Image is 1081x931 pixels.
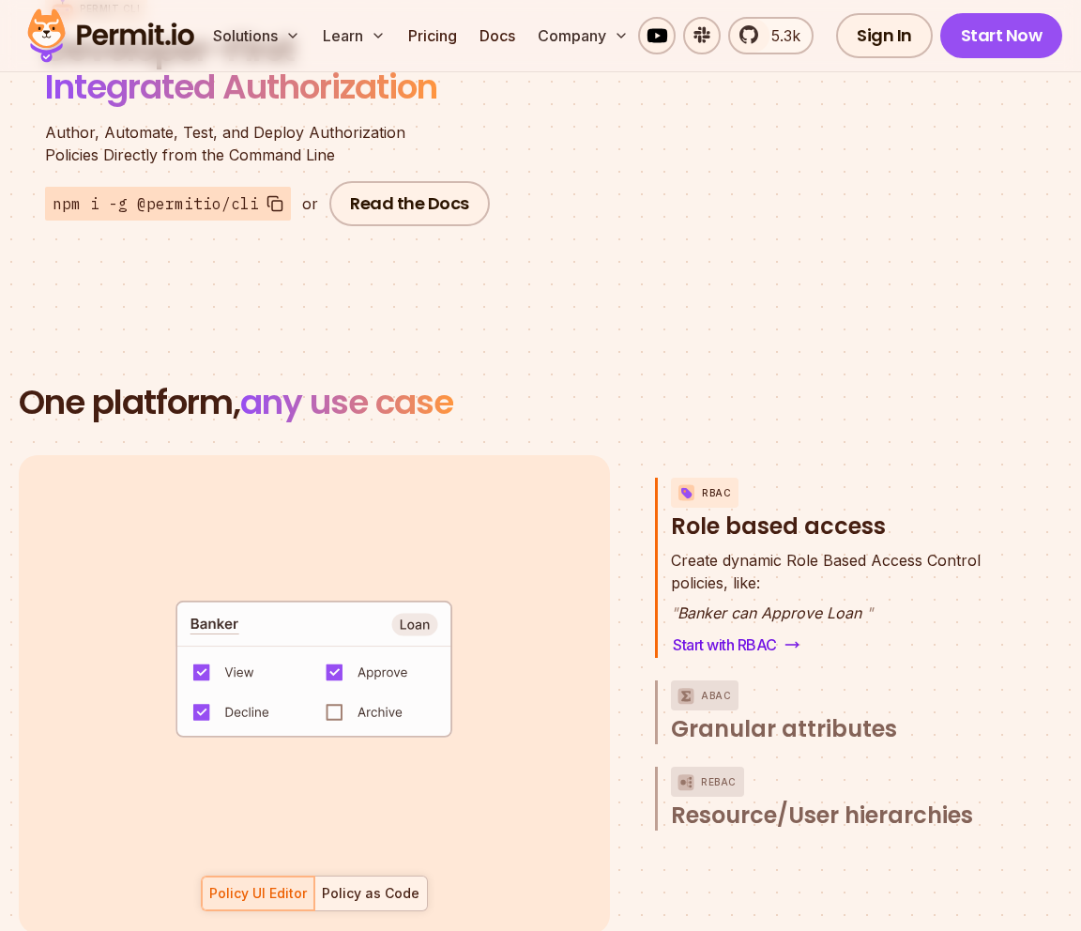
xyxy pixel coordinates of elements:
[940,13,1063,58] a: Start Now
[671,549,981,594] p: policies, like:
[206,17,308,54] button: Solutions
[530,17,636,54] button: Company
[322,884,419,903] div: Policy as Code
[19,4,203,68] img: Permit logo
[401,17,464,54] a: Pricing
[45,187,291,221] button: npm i -g @permitio/cli
[671,714,897,744] span: Granular attributes
[671,801,973,831] span: Resource/User hierarchies
[19,384,1062,421] h2: One platform,
[329,181,490,226] a: Read the Docs
[836,13,933,58] a: Sign In
[671,767,1021,831] button: ReBACResource/User hierarchies
[701,680,731,710] p: ABAC
[45,121,495,144] span: Author, Automate, Test, and Deploy Authorization
[240,378,453,426] span: any use case
[760,24,800,47] span: 5.3k
[728,17,814,54] a: 5.3k
[671,549,981,572] span: Create dynamic Role Based Access Control
[866,603,873,622] span: "
[671,603,678,622] span: "
[302,192,318,215] div: or
[701,767,737,797] p: ReBAC
[315,17,393,54] button: Learn
[671,549,1021,658] div: RBACRole based access
[671,632,801,658] a: Start with RBAC
[671,602,981,624] p: Banker can Approve Loan
[45,121,495,166] p: Policies Directly from the Command Line
[53,192,259,215] span: npm i -g @permitio/cli
[472,17,523,54] a: Docs
[45,63,437,111] span: Integrated Authorization
[671,680,1021,744] button: ABACGranular attributes
[314,876,428,911] button: Policy as Code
